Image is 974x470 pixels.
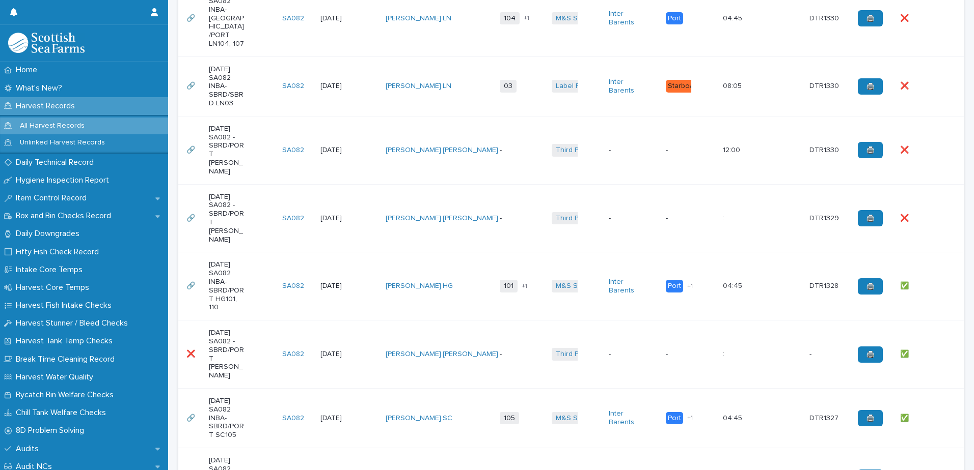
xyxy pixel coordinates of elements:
a: Inter Barents [609,78,645,95]
a: SA082 [282,350,304,359]
tr: ❌❌ [DATE] SA082 -SBRD/PORT [PERSON_NAME]SA082 [DATE][PERSON_NAME] [PERSON_NAME] -Third Party Salm... [178,320,964,389]
a: [PERSON_NAME] [386,214,441,223]
p: [DATE] [320,14,357,23]
p: ❌ [900,212,911,223]
a: Third Party Salmon [556,146,617,155]
a: SA082 [282,414,304,423]
a: 🖨️ [858,78,883,95]
tr: 🔗🔗 [DATE] SA082 -SBRD/PORT [PERSON_NAME]SA082 [DATE][PERSON_NAME] [PERSON_NAME] -Third Party Salm... [178,116,964,184]
p: [DATE] [320,82,357,91]
p: Harvest Water Quality [12,372,101,382]
a: [PERSON_NAME] [443,146,498,155]
p: - [500,350,536,359]
p: [DATE] SA082 INBA-SBRD/PORT HG101, 110 [209,260,245,312]
p: DTR1330 [809,80,841,91]
p: - [500,146,536,155]
p: - [609,146,645,155]
p: [DATE] SA082 -SBRD/PORT [PERSON_NAME] [209,193,245,244]
a: [PERSON_NAME] [386,350,441,359]
p: Box and Bin Checks Record [12,211,119,221]
p: Audits [12,444,47,454]
span: 🖨️ [866,351,875,358]
p: ❌ [900,12,911,23]
p: 08:05 [723,80,744,91]
p: : [723,348,726,359]
a: 🖨️ [858,346,883,363]
p: [DATE] [320,282,357,290]
p: ✅ [900,348,911,359]
div: Port [666,412,683,425]
a: Third Party Salmon [556,350,617,359]
p: - [500,214,536,223]
p: 🔗 [186,80,197,91]
p: - [609,214,645,223]
a: SA082 [282,146,304,155]
span: + 1 [524,15,529,21]
p: ❌ [186,348,197,359]
tr: 🔗🔗 [DATE] SA082 INBA-SBRD/PORT SC105SA082 [DATE][PERSON_NAME] SC 105M&S Select Inter Barents Port... [178,388,964,448]
p: ❌ [900,144,911,155]
p: 🔗 [186,12,197,23]
p: Harvest Stunner / Bleed Checks [12,318,136,328]
p: [DATE] SA082 INBA-SBRD/PORT SC105 [209,397,245,439]
a: SA082 [282,214,304,223]
p: - [666,146,702,155]
p: DTR1329 [809,212,841,223]
p: DTR1327 [809,412,841,423]
p: Bycatch Bin Welfare Checks [12,390,122,400]
p: Chill Tank Welfare Checks [12,408,114,418]
p: - [609,350,645,359]
a: 🖨️ [858,142,883,158]
a: LN [443,82,451,91]
p: 12:00 [723,144,742,155]
p: Harvest Fish Intake Checks [12,301,120,310]
span: 105 [500,412,519,425]
div: Port [666,12,683,25]
p: Home [12,65,45,75]
p: 🔗 [186,212,197,223]
p: [DATE] [320,146,357,155]
span: + 1 [687,283,693,289]
a: HG [443,282,453,290]
p: - [809,348,814,359]
a: [PERSON_NAME] [443,214,498,223]
p: Break Time Cleaning Record [12,355,123,364]
img: mMrefqRFQpe26GRNOUkG [8,33,85,53]
a: [PERSON_NAME] [386,414,441,423]
p: What's New? [12,83,70,93]
p: DTR1328 [809,280,841,290]
p: 🔗 [186,144,197,155]
tr: 🔗🔗 [DATE] SA082 INBA-SBRD/PORT HG101, 110SA082 [DATE][PERSON_NAME] HG 101+1M&S Select Inter Baren... [178,252,964,320]
p: [DATE] [320,350,357,359]
a: 🖨️ [858,410,883,426]
p: - [666,214,702,223]
p: 04:45 [723,280,744,290]
a: [PERSON_NAME] [386,282,441,290]
p: : [723,212,726,223]
a: Inter Barents [609,10,645,27]
a: Label Rouge [556,82,598,91]
span: 🖨️ [866,15,875,22]
span: + 1 [687,415,693,421]
span: 03 [500,80,517,93]
a: M&S Select [556,14,594,23]
span: 104 [500,12,520,25]
a: SA082 [282,282,304,290]
a: [PERSON_NAME] [386,82,441,91]
p: Intake Core Temps [12,265,91,275]
a: 🖨️ [858,278,883,295]
span: 🖨️ [866,83,875,90]
span: 🖨️ [866,415,875,422]
span: 🖨️ [866,283,875,290]
p: 🔗 [186,280,197,290]
p: Harvest Records [12,101,83,111]
p: [DATE] SA082 -SBRD/PORT [PERSON_NAME] [209,125,245,176]
span: 101 [500,280,518,292]
p: Item Control Record [12,193,95,203]
a: SA082 [282,14,304,23]
a: Third Party Salmon [556,214,617,223]
p: 04:45 [723,412,744,423]
p: Daily Technical Record [12,158,102,167]
div: Port [666,280,683,292]
a: M&S Select [556,282,594,290]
